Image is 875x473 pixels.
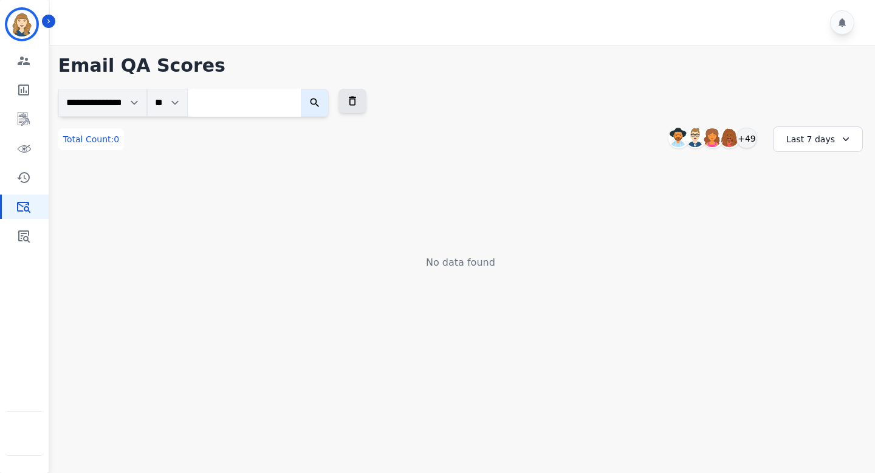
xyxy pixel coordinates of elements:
[58,55,863,77] h1: Email QA Scores
[58,255,863,270] div: No data found
[773,126,863,152] div: Last 7 days
[58,128,124,150] div: Total Count:
[7,10,36,39] img: Bordered avatar
[114,134,119,144] span: 0
[736,128,757,148] div: +49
